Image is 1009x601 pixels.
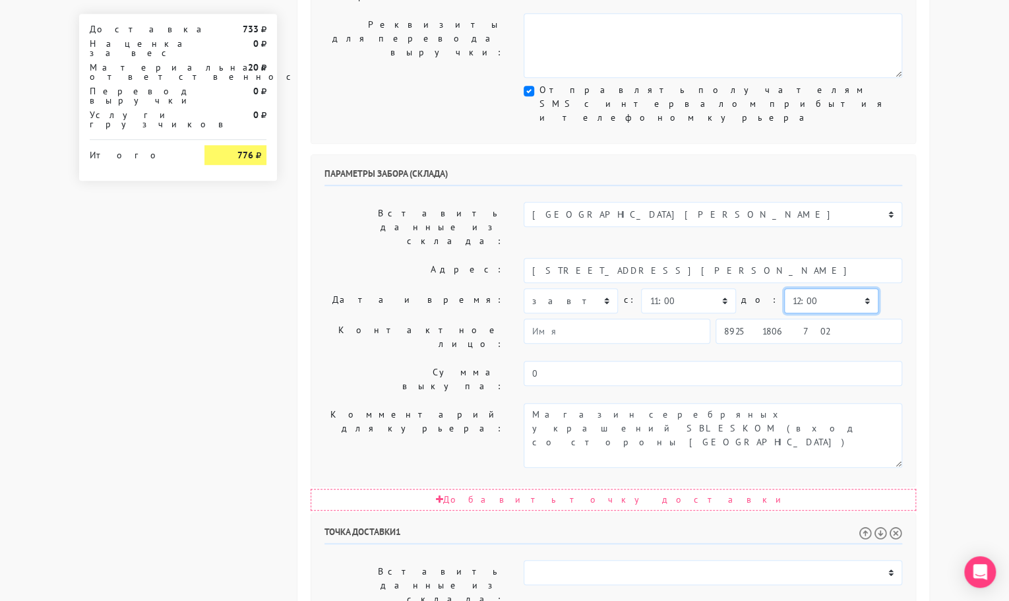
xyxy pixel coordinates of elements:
label: Комментарий для курьера: [315,403,514,468]
div: Наценка за вес [80,39,195,57]
strong: 733 [243,23,259,35]
strong: 20 [248,61,259,73]
input: Телефон [716,319,902,344]
h6: Параметры забора (склада) [324,168,902,186]
div: Материальная ответственность [80,63,195,81]
span: 1 [396,526,401,538]
div: Open Intercom Messenger [964,556,996,588]
label: c: [623,288,636,311]
label: до: [741,288,779,311]
label: Дата и время: [315,288,514,313]
strong: 0 [253,109,259,121]
label: Контактное лицо: [315,319,514,356]
strong: 0 [253,85,259,97]
input: Имя [524,319,710,344]
label: Сумма выкупа: [315,361,514,398]
strong: 0 [253,38,259,49]
label: Реквизиты для перевода выручки: [315,13,514,78]
div: Услуги грузчиков [80,110,195,129]
div: Итого [90,145,185,160]
label: Отправлять получателям SMS с интервалом прибытия и телефоном курьера [539,83,902,125]
div: Доставка [80,24,195,34]
div: Добавить точку доставки [311,489,916,511]
strong: 776 [237,149,253,161]
label: Вставить данные из склада: [315,202,514,253]
h6: Точка доставки [324,526,902,544]
label: Адрес: [315,258,514,283]
div: Перевод выручки [80,86,195,105]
